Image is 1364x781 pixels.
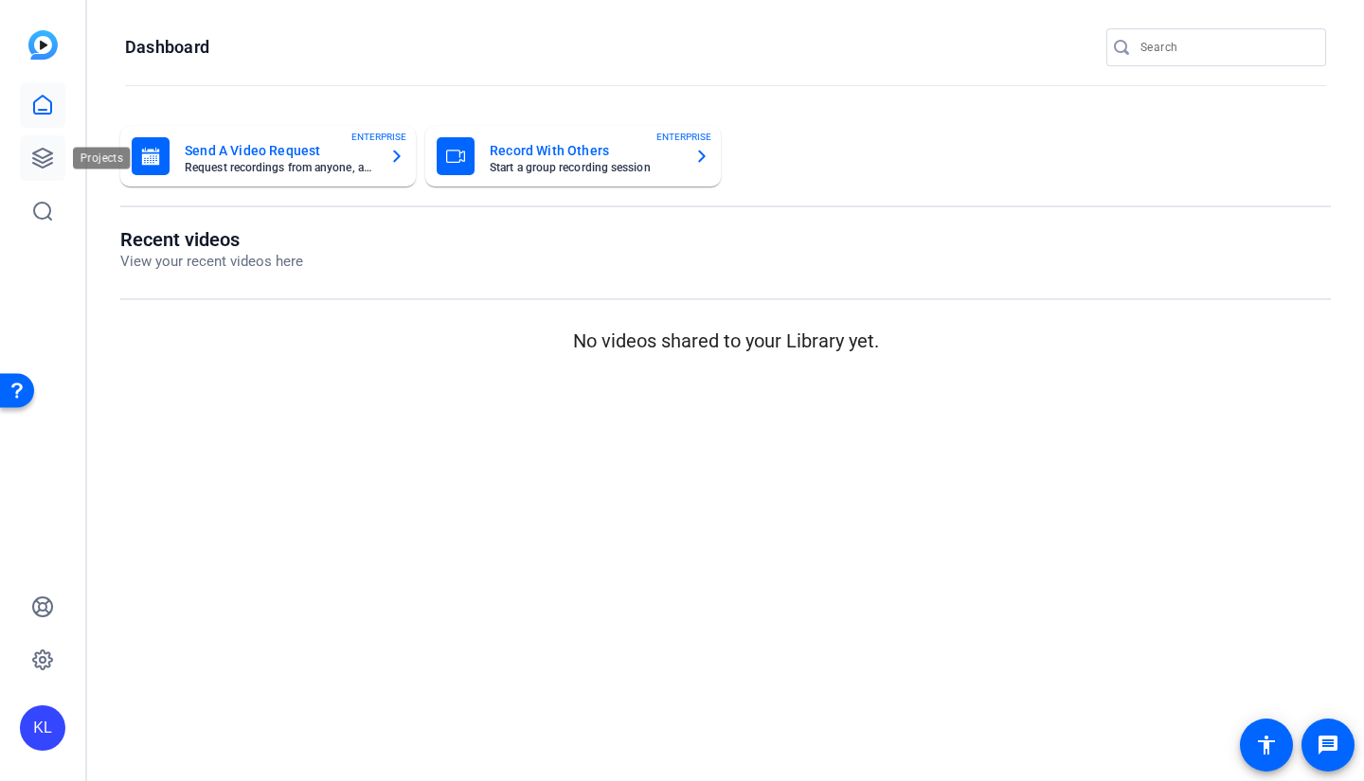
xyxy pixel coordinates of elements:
div: Projects [73,147,133,169]
input: Search [1140,36,1311,59]
mat-card-title: Send A Video Request [185,139,374,162]
h1: Recent videos [120,228,303,251]
mat-card-subtitle: Start a group recording session [490,162,679,173]
p: View your recent videos here [120,251,303,273]
span: ENTERPRISE [656,130,711,144]
img: blue-gradient.svg [28,30,58,60]
button: Record With OthersStart a group recording sessionENTERPRISE [425,126,721,186]
mat-card-subtitle: Request recordings from anyone, anywhere [185,162,374,173]
h1: Dashboard [125,36,209,59]
span: ENTERPRISE [351,130,406,144]
mat-icon: accessibility [1255,734,1278,756]
mat-icon: message [1317,734,1339,756]
p: No videos shared to your Library yet. [120,327,1331,355]
mat-card-title: Record With Others [490,139,679,162]
button: Send A Video RequestRequest recordings from anyone, anywhereENTERPRISE [120,126,416,186]
div: KL [20,705,65,751]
